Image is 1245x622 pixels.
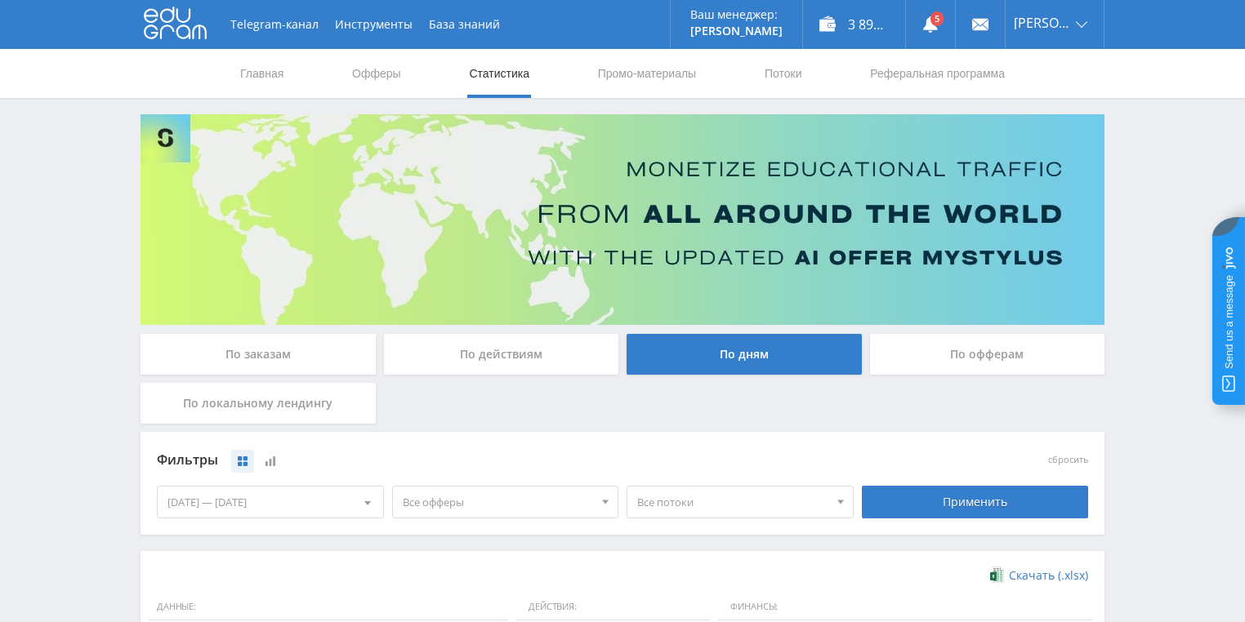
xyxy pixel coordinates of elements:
[990,567,1088,584] a: Скачать (.xlsx)
[141,114,1104,325] img: Banner
[516,593,710,621] span: Действия:
[239,49,285,98] a: Главная
[158,486,383,518] div: [DATE] — [DATE]
[141,334,376,375] div: По заказам
[141,383,376,424] div: По локальному лендингу
[690,24,783,38] p: [PERSON_NAME]
[627,334,862,375] div: По дням
[1014,16,1071,29] span: [PERSON_NAME]
[690,8,783,21] p: Ваш менеджер:
[637,486,828,518] span: Все потоки
[384,334,619,375] div: По действиям
[862,486,1089,518] div: Применить
[350,49,403,98] a: Офферы
[157,448,854,473] div: Фильтры
[403,486,594,518] span: Все офферы
[149,593,508,621] span: Данные:
[868,49,1006,98] a: Реферальная программа
[596,49,698,98] a: Промо-материалы
[467,49,531,98] a: Статистика
[1048,455,1088,465] button: сбросить
[990,566,1004,583] img: xlsx
[763,49,804,98] a: Потоки
[1009,569,1088,582] span: Скачать (.xlsx)
[870,334,1105,375] div: По офферам
[718,593,1092,621] span: Финансы:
